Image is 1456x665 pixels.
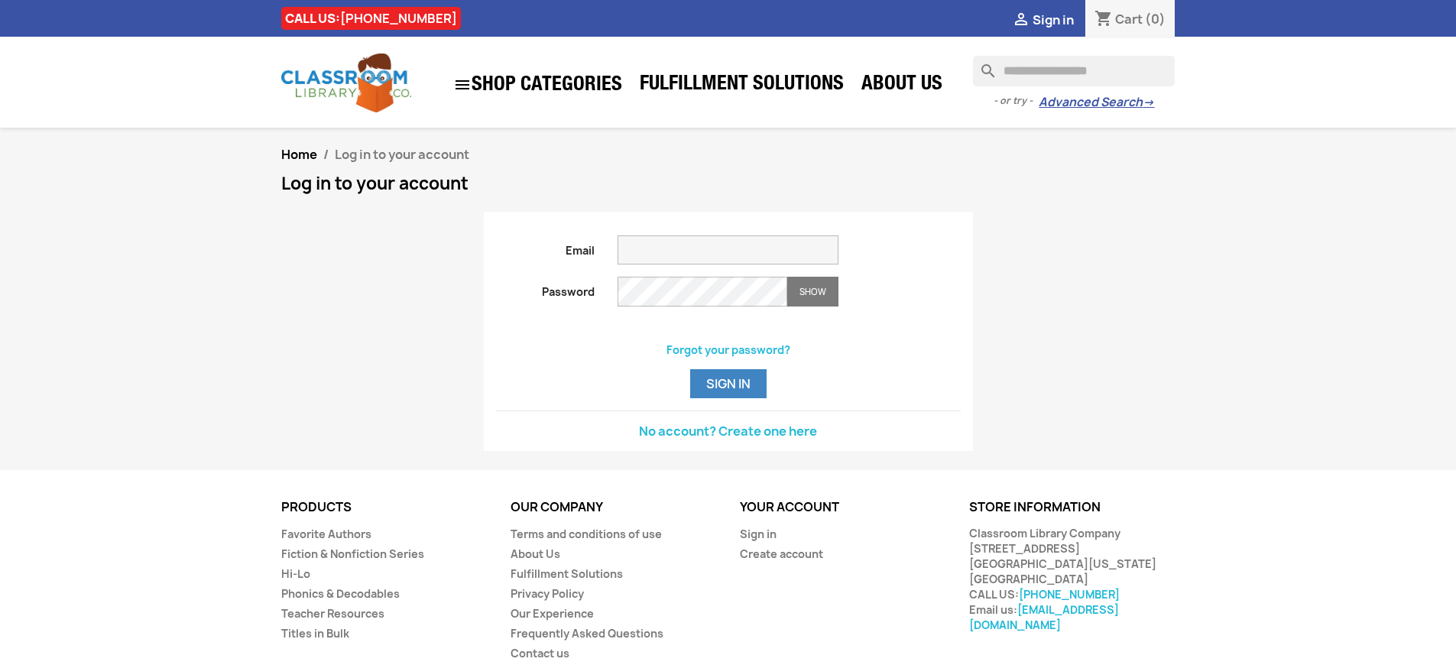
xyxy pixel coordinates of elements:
p: Store information [969,501,1176,514]
a: Home [281,146,317,163]
a: Favorite Authors [281,527,371,541]
a: Teacher Resources [281,606,384,621]
span: → [1143,95,1154,110]
a: No account? Create one here [639,423,817,440]
i:  [453,76,472,94]
button: Show [787,277,838,307]
a: Contact us [511,646,569,660]
input: Password input [618,277,787,307]
a: SHOP CATEGORIES [446,68,630,102]
a: About Us [511,547,560,561]
a: Terms and conditions of use [511,527,662,541]
h1: Log in to your account [281,174,1176,193]
a: Hi-Lo [281,566,310,581]
button: Sign in [690,369,767,398]
a: [EMAIL_ADDRESS][DOMAIN_NAME] [969,602,1119,632]
a: Fulfillment Solutions [632,70,851,101]
span: (0) [1145,11,1166,28]
i:  [1012,11,1030,30]
a: Phonics & Decodables [281,586,400,601]
a: About Us [854,70,950,101]
p: Products [281,501,488,514]
a: Advanced Search→ [1039,95,1154,110]
span: Cart [1115,11,1143,28]
a: Titles in Bulk [281,626,349,641]
img: Classroom Library Company [281,54,411,112]
p: Our company [511,501,717,514]
a: [PHONE_NUMBER] [1019,587,1120,602]
a: Create account [740,547,823,561]
a: Forgot your password? [666,342,790,357]
a: [PHONE_NUMBER] [340,10,457,27]
span: - or try - [994,93,1039,109]
a: Our Experience [511,606,594,621]
a: Fulfillment Solutions [511,566,623,581]
a:  Sign in [1012,11,1074,28]
a: Frequently Asked Questions [511,626,663,641]
div: Classroom Library Company [STREET_ADDRESS] [GEOGRAPHIC_DATA][US_STATE] [GEOGRAPHIC_DATA] CALL US:... [969,526,1176,633]
i: search [973,56,991,74]
i: shopping_cart [1094,11,1113,29]
input: Search [973,56,1175,86]
div: CALL US: [281,7,461,30]
label: Password [485,277,607,300]
a: Fiction & Nonfiction Series [281,547,424,561]
span: Log in to your account [335,146,469,163]
label: Email [485,235,607,258]
span: Sign in [1033,11,1074,28]
a: Your account [740,498,839,515]
a: Privacy Policy [511,586,584,601]
a: Sign in [740,527,777,541]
